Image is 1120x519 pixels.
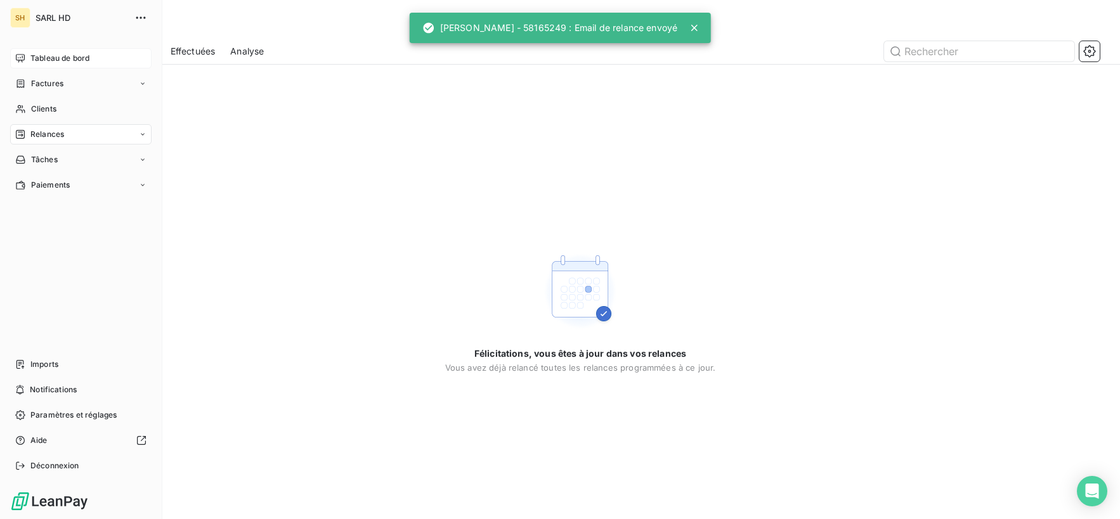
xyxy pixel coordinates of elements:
img: Empty state [540,251,621,332]
span: Déconnexion [30,460,79,471]
span: Paiements [31,179,70,191]
span: Vous avez déjà relancé toutes les relances programmées à ce jour. [445,362,716,373]
span: Tâches [31,154,58,165]
span: Tableau de bord [30,53,89,64]
img: Logo LeanPay [10,491,89,511]
span: Effectuées [171,45,216,58]
span: Imports [30,359,58,370]
span: SARL HD [36,13,127,23]
a: Aide [10,430,152,451]
span: Paramètres et réglages [30,409,117,421]
div: [PERSON_NAME] - 58165249 : Email de relance envoyé [422,16,678,39]
div: SH [10,8,30,28]
div: Open Intercom Messenger [1077,476,1107,506]
span: Aide [30,435,48,446]
span: Factures [31,78,63,89]
input: Rechercher [884,41,1074,61]
span: Relances [30,129,64,140]
span: Félicitations, vous êtes à jour dans vos relances [474,347,686,360]
span: Analyse [230,45,264,58]
span: Clients [31,103,56,115]
span: Notifications [30,384,77,395]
